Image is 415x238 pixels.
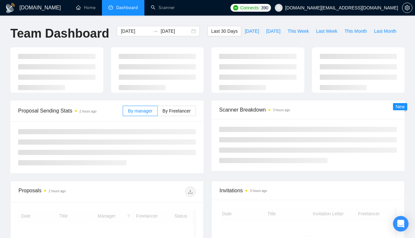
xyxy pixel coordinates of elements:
[18,186,107,197] div: Proposals
[402,5,412,10] a: setting
[5,3,16,13] img: logo
[219,106,397,114] span: Scanner Breakdown
[241,26,263,36] button: [DATE]
[393,216,409,232] div: Open Intercom Messenger
[121,28,150,35] input: Start date
[273,108,290,112] time: 3 hours ago
[79,110,96,113] time: 2 hours ago
[344,28,367,35] span: This Month
[153,29,158,34] span: to
[153,29,158,34] span: swap-right
[207,26,241,36] button: Last 30 Days
[250,189,267,193] time: 3 hours ago
[284,26,312,36] button: This Week
[211,28,238,35] span: Last 30 Days
[245,28,259,35] span: [DATE]
[266,28,280,35] span: [DATE]
[341,26,370,36] button: This Month
[374,28,396,35] span: Last Month
[151,5,175,10] a: searchScanner
[370,26,400,36] button: Last Month
[163,108,191,113] span: By Freelancer
[276,6,281,10] span: user
[161,28,190,35] input: End date
[287,28,309,35] span: This Week
[18,107,123,115] span: Proposal Sending Stats
[219,186,397,195] span: Invitations
[312,26,341,36] button: Last Week
[261,4,268,11] span: 390
[233,5,238,10] img: upwork-logo.png
[10,26,109,41] h1: Team Dashboard
[240,4,260,11] span: Connects:
[128,108,152,113] span: By manager
[49,189,66,193] time: 2 hours ago
[116,5,138,10] span: Dashboard
[396,104,405,109] span: New
[76,5,95,10] a: homeHome
[263,26,284,36] button: [DATE]
[316,28,337,35] span: Last Week
[108,5,113,10] span: dashboard
[402,3,412,13] button: setting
